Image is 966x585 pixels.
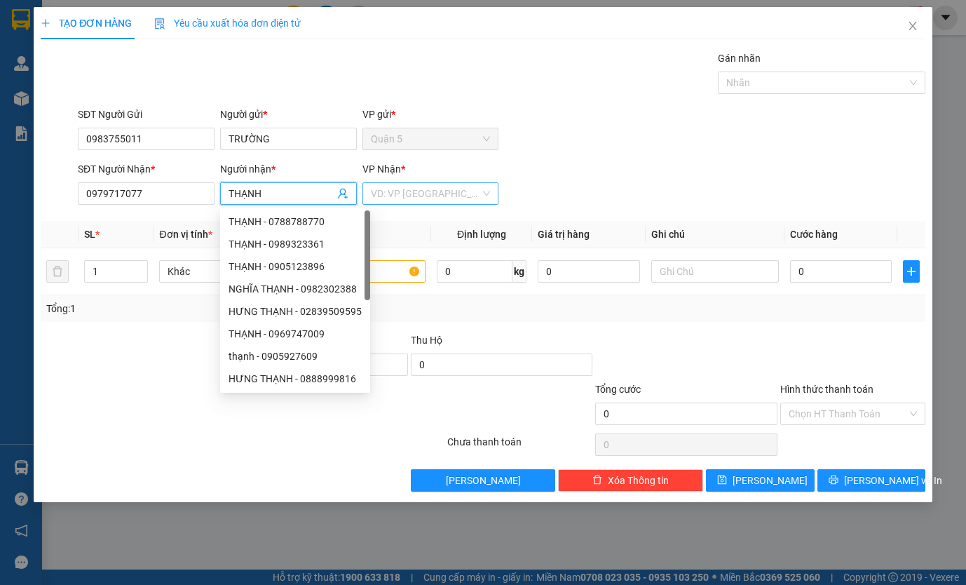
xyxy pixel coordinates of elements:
[168,261,278,282] span: Khác
[904,266,918,277] span: plus
[538,229,590,240] span: Giá trị hàng
[411,335,442,346] span: Thu Hộ
[717,475,727,486] span: save
[829,475,838,486] span: printer
[229,281,362,297] div: NGHĨA THẠNH - 0982302388
[706,469,814,492] button: save[PERSON_NAME]
[608,473,669,488] span: Xóa Thông tin
[229,371,362,386] div: HƯNG THẠNH - 0888999816
[844,473,942,488] span: [PERSON_NAME] và In
[592,475,602,486] span: delete
[78,107,215,122] div: SĐT Người Gửi
[457,229,506,240] span: Định lượng
[903,260,919,283] button: plus
[780,384,873,395] label: Hình thức thanh toán
[78,161,215,177] div: SĐT Người Nhận
[446,473,521,488] span: [PERSON_NAME]
[817,469,925,492] button: printer[PERSON_NAME] và In
[220,107,357,122] div: Người gửi
[159,229,212,240] span: Đơn vị tính
[371,128,491,149] span: Quận 5
[718,53,761,64] label: Gán nhãn
[229,349,362,364] div: thạnh - 0905927609
[154,18,301,29] span: Yêu cầu xuất hóa đơn điện tử
[337,188,348,199] span: user-add
[220,278,370,300] div: NGHĨA THẠNH - 0982302388
[595,384,641,395] span: Tổng cước
[512,260,526,283] span: kg
[220,323,370,345] div: THẠNH - 0969747009
[220,233,370,255] div: THẠNH - 0989323361
[893,7,932,46] button: Close
[558,469,703,492] button: deleteXóa Thông tin
[220,161,357,177] div: Người nhận
[220,368,370,390] div: HƯNG THẠNH - 0888999816
[220,345,370,368] div: thạnh - 0905927609
[733,473,808,488] span: [PERSON_NAME]
[220,210,370,233] div: THẠNH - 0788788770
[446,434,594,459] div: Chưa thanh toán
[229,304,362,319] div: HƯNG THẠNH - 02839509595
[46,260,69,283] button: delete
[362,107,499,122] div: VP gửi
[229,236,362,252] div: THẠNH - 0989323361
[646,221,784,248] th: Ghi chú
[41,18,50,28] span: plus
[651,260,779,283] input: Ghi Chú
[229,259,362,274] div: THẠNH - 0905123896
[538,260,640,283] input: 0
[84,229,95,240] span: SL
[220,255,370,278] div: THẠNH - 0905123896
[154,18,165,29] img: icon
[411,469,556,492] button: [PERSON_NAME]
[220,300,370,323] div: HƯNG THẠNH - 02839509595
[907,20,918,32] span: close
[362,163,401,175] span: VP Nhận
[790,229,838,240] span: Cước hàng
[229,326,362,342] div: THẠNH - 0969747009
[46,301,374,316] div: Tổng: 1
[41,18,132,29] span: TẠO ĐƠN HÀNG
[229,214,362,229] div: THẠNH - 0788788770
